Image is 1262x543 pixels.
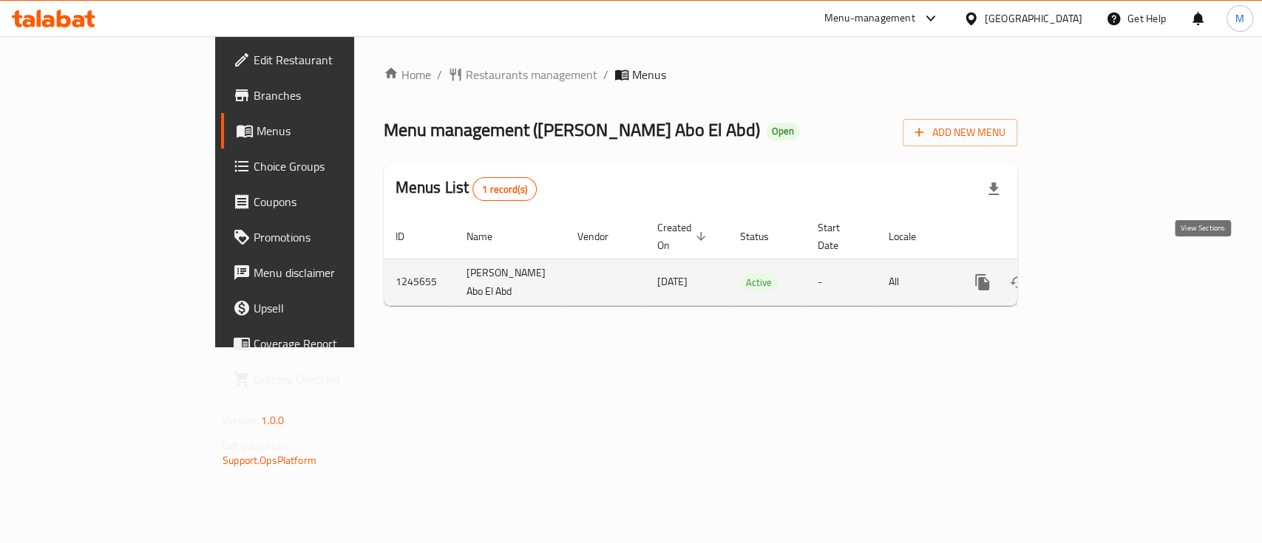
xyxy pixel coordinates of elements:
span: Promotions [254,228,414,246]
div: Open [766,123,800,140]
button: more [965,264,1000,300]
a: Menus [221,113,426,148]
a: Coverage Report [221,326,426,361]
td: - [806,259,877,305]
span: Start Date [818,219,859,254]
span: Created On [657,219,710,254]
a: Branches [221,78,426,113]
span: Status [740,228,788,245]
a: Support.OpsPlatform [223,451,316,470]
span: Coverage Report [254,335,414,352]
a: Upsell [221,290,426,326]
td: [PERSON_NAME] Abo El Abd [455,259,566,305]
span: Menus [257,122,414,140]
span: Get support on: [223,436,291,455]
span: Locale [889,228,935,245]
div: [GEOGRAPHIC_DATA] [985,10,1082,27]
span: Upsell [254,299,414,317]
span: 1 record(s) [473,182,536,197]
a: Coupons [221,184,426,219]
table: enhanced table [384,214,1119,306]
a: Choice Groups [221,148,426,184]
a: Grocery Checklist [221,361,426,397]
span: Version: [223,411,259,430]
div: Export file [976,171,1011,207]
button: Change Status [1000,264,1036,300]
h2: Menus List [396,177,537,201]
span: Add New Menu [915,123,1005,142]
span: M [1235,10,1244,27]
a: Promotions [221,219,426,255]
button: Add New Menu [903,119,1017,146]
span: ID [396,228,424,245]
span: [DATE] [657,272,688,291]
span: Menu disclaimer [254,264,414,281]
span: Open [766,125,800,137]
a: Edit Restaurant [221,42,426,78]
div: Total records count [472,177,537,201]
span: Vendor [577,228,628,245]
span: Menu management ( [PERSON_NAME] Abo El Abd ) [384,113,760,146]
span: Edit Restaurant [254,51,414,69]
td: All [877,259,953,305]
li: / [603,66,608,83]
nav: breadcrumb [384,66,1017,83]
span: Active [740,274,778,291]
span: 1.0.0 [261,411,284,430]
a: Menu disclaimer [221,255,426,290]
th: Actions [953,214,1119,259]
span: Name [467,228,512,245]
span: Menus [632,66,666,83]
span: Choice Groups [254,157,414,175]
div: Menu-management [824,10,915,27]
span: Restaurants management [466,66,597,83]
li: / [437,66,442,83]
span: Branches [254,86,414,104]
a: Restaurants management [448,66,597,83]
span: Coupons [254,193,414,211]
span: Grocery Checklist [254,370,414,388]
